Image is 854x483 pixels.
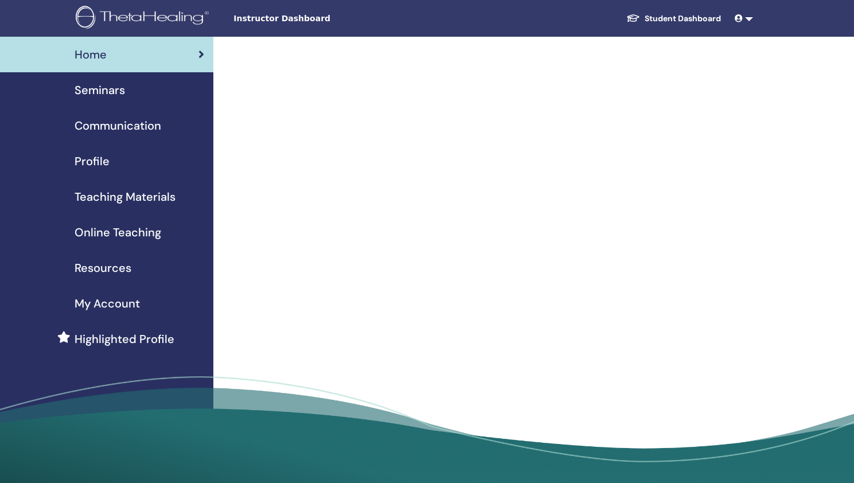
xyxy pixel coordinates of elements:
[75,81,125,99] span: Seminars
[75,46,107,63] span: Home
[75,224,161,241] span: Online Teaching
[75,153,110,170] span: Profile
[75,117,161,134] span: Communication
[233,13,405,25] span: Instructor Dashboard
[75,188,176,205] span: Teaching Materials
[75,259,131,276] span: Resources
[626,13,640,23] img: graduation-cap-white.svg
[75,295,140,312] span: My Account
[76,6,213,32] img: logo.png
[617,8,730,29] a: Student Dashboard
[75,330,174,348] span: Highlighted Profile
